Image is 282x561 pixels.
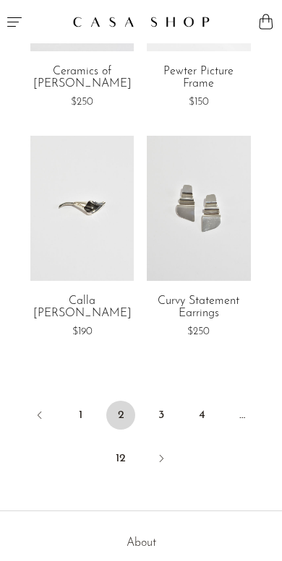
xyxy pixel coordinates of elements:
span: $250 [187,326,210,337]
a: Curvy Statement Earrings [147,295,251,321]
a: 4 [187,401,216,430]
span: $250 [71,97,93,108]
a: 12 [106,444,135,473]
span: $150 [189,97,209,108]
a: Ceramics of [PERSON_NAME] [30,66,134,91]
span: 2 [106,401,135,430]
a: Pewter Picture Frame [147,66,251,91]
a: Previous [25,401,54,432]
a: 1 [66,401,95,430]
span: … [228,401,257,430]
span: $190 [72,326,93,337]
a: 3 [147,401,176,430]
a: Next [147,444,176,476]
a: Calla [PERSON_NAME] [30,295,134,321]
a: About [127,537,156,549]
